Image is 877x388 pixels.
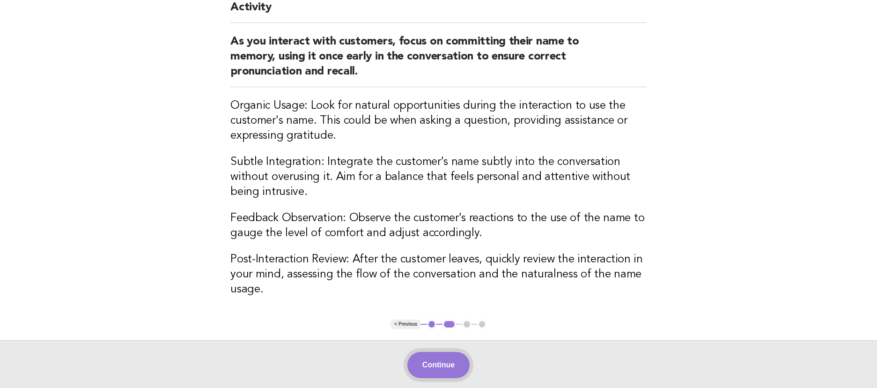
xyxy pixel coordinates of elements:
[407,352,470,378] button: Continue
[230,34,647,87] h2: As you interact with customers, focus on committing their name to memory, using it once early in ...
[442,320,456,329] button: 2
[230,155,647,200] h3: Subtle Integration: Integrate the customer's name subtly into the conversation without overusing ...
[230,98,647,143] h3: Organic Usage: Look for natural opportunities during the interaction to use the customer's name. ...
[230,211,647,241] h3: Feedback Observation: Observe the customer's reactions to the use of the name to gauge the level ...
[230,252,647,297] h3: Post-Interaction Review: After the customer leaves, quickly review the interaction in your mind, ...
[391,320,421,329] button: < Previous
[427,320,436,329] button: 1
